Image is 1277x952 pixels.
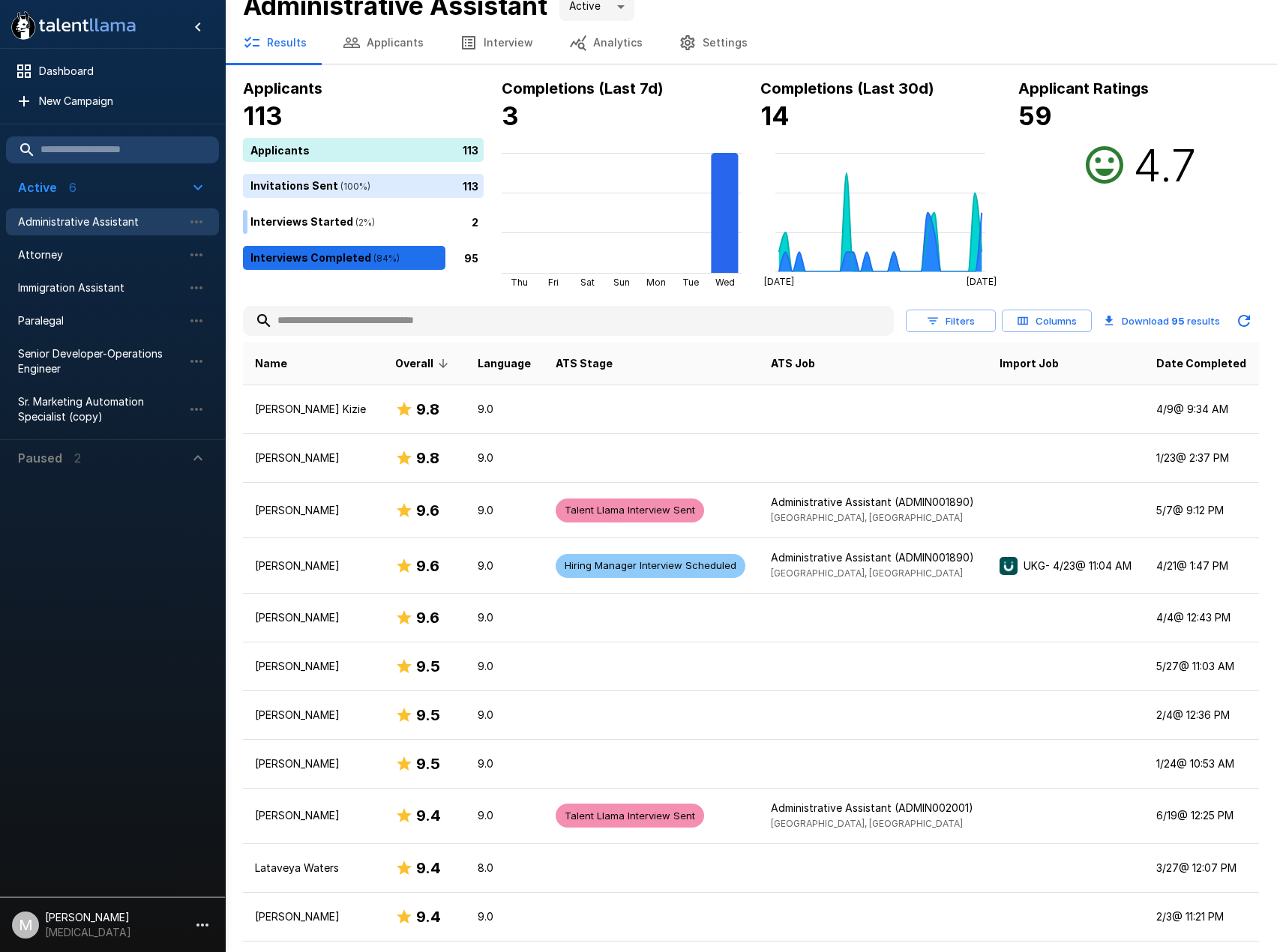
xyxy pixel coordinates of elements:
[478,861,532,876] p: 8.0
[771,495,976,510] p: Administrative Assistant (ADMIN001890)
[463,178,478,193] p: 113
[416,804,441,828] h6: 9.4
[325,22,442,64] button: Applicants
[243,100,283,131] b: 113
[510,277,527,288] tspan: Thu
[661,22,766,64] button: Settings
[478,451,532,466] p: 9.0
[646,277,666,288] tspan: Mon
[416,397,439,421] h6: 9.8
[478,402,532,417] p: 9.0
[1144,538,1259,594] td: 4/21 @ 1:47 PM
[1000,355,1059,373] span: Import Job
[1144,892,1259,941] td: 2/3 @ 11:21 PM
[1133,138,1196,192] h2: 4.7
[478,708,532,723] p: 9.0
[478,558,532,573] p: 9.0
[255,558,371,573] p: [PERSON_NAME]
[556,503,704,517] span: Talent Llama Interview Sent
[682,277,699,288] tspan: Tue
[416,752,440,776] h6: 9.5
[771,818,963,829] span: [GEOGRAPHIC_DATA], [GEOGRAPHIC_DATA]
[478,756,532,771] p: 9.0
[478,503,532,518] p: 9.0
[1144,642,1259,690] td: 5/27 @ 11:03 AM
[1144,593,1259,642] td: 4/4 @ 12:43 PM
[442,22,551,64] button: Interview
[1171,315,1185,327] b: 95
[771,550,976,565] p: Administrative Assistant (ADMIN001890)
[478,355,531,373] span: Language
[478,659,532,674] p: 9.0
[771,567,963,579] span: [GEOGRAPHIC_DATA], [GEOGRAPHIC_DATA]
[478,610,532,625] p: 9.0
[255,808,371,823] p: [PERSON_NAME]
[243,79,322,97] b: Applicants
[1144,483,1259,538] td: 5/7 @ 9:12 PM
[715,277,734,288] tspan: Wed
[771,512,963,523] span: [GEOGRAPHIC_DATA], [GEOGRAPHIC_DATA]
[255,708,371,723] p: [PERSON_NAME]
[1018,100,1052,131] b: 59
[416,654,440,678] h6: 9.5
[416,905,441,929] h6: 9.4
[1144,434,1259,483] td: 1/23 @ 2:37 PM
[416,606,439,630] h6: 9.6
[763,276,793,287] tspan: [DATE]
[1144,385,1259,434] td: 4/9 @ 9:34 AM
[255,402,371,417] p: [PERSON_NAME] Kizie
[1098,306,1226,336] button: Download 95 results
[556,809,704,823] span: Talent Llama Interview Sent
[1018,79,1149,97] b: Applicant Ratings
[255,659,371,674] p: [PERSON_NAME]
[1002,310,1092,333] button: Columns
[760,79,934,97] b: Completions (Last 30d)
[556,558,745,573] span: Hiring Manager Interview Scheduled
[760,100,790,131] b: 14
[255,756,371,771] p: [PERSON_NAME]
[967,276,997,287] tspan: [DATE]
[771,801,976,816] p: Administrative Assistant (ADMIN002001)
[255,909,371,924] p: [PERSON_NAME]
[416,498,439,522] h6: 9.6
[771,355,815,373] span: ATS Job
[580,277,595,288] tspan: Sat
[548,277,559,288] tspan: Fri
[416,856,441,880] h6: 9.4
[255,451,371,466] p: [PERSON_NAME]
[502,100,519,131] b: 3
[1024,558,1132,573] p: UKG - 4/23 @ 11:04 AM
[255,355,287,373] span: Name
[416,554,439,578] h6: 9.6
[472,214,478,229] p: 2
[478,808,532,823] p: 9.0
[255,503,371,518] p: [PERSON_NAME]
[255,610,371,625] p: [PERSON_NAME]
[1000,557,1018,575] img: UKG
[225,22,325,64] button: Results
[1229,306,1259,336] button: Updated Today - 9:04 AM
[1144,690,1259,739] td: 2/4 @ 12:36 PM
[613,277,630,288] tspan: Sun
[464,250,478,265] p: 95
[395,355,453,373] span: Overall
[1144,739,1259,788] td: 1/24 @ 10:53 AM
[1156,355,1246,373] span: Date Completed
[906,310,996,333] button: Filters
[478,909,532,924] p: 9.0
[1144,843,1259,892] td: 3/27 @ 12:07 PM
[502,79,664,97] b: Completions (Last 7d)
[463,142,478,157] p: 113
[551,22,661,64] button: Analytics
[556,355,613,373] span: ATS Stage
[1144,788,1259,843] td: 6/19 @ 12:25 PM
[416,446,439,470] h6: 9.8
[255,861,371,876] p: Lataveya Waters
[416,703,440,727] h6: 9.5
